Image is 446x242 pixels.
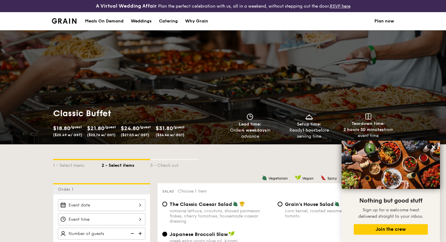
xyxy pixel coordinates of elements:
[223,127,277,139] div: Order in advance
[52,18,76,24] a: Logotype
[343,127,384,132] strong: 2 hours 30 minutes
[330,4,350,9] a: RSVP here
[53,133,82,137] span: ($20.49 w/ GST)
[104,125,116,129] span: /guest
[305,113,314,120] img: icon-dish.430c3a2e.svg
[285,208,388,219] div: corn kernel, roasted sesame dressing, cherry tomato
[87,133,116,137] span: ($23.76 w/ GST)
[58,228,145,240] input: Number of guests
[85,12,123,30] div: Meals On Demand
[53,160,102,169] div: 1 - Select menu
[170,208,273,224] div: romaine lettuce, croutons, shaved parmesan flakes, cherry tomatoes, housemade caesar dressing
[429,142,438,152] button: Close
[297,122,321,127] span: Setup time:
[245,113,255,120] img: icon-clock.2db775ea.svg
[262,175,267,180] img: icon-vegetarian.fe4039eb.svg
[341,127,395,139] div: from event time
[74,2,372,10] div: Plan the perfect celebration with us, all in a weekend, without stepping out the door.
[156,133,184,137] span: ($34.66 w/ GST)
[365,113,371,119] img: icon-teardown.65201eee.svg
[334,201,340,207] img: icon-vegetarian.fe4039eb.svg
[342,141,440,189] img: DSC07876-Edit02-Large.jpeg
[127,12,155,30] a: Weddings
[282,127,336,139] div: Ready before serving time
[139,125,151,129] span: /guest
[185,12,208,30] div: Why Grain
[228,231,235,237] img: icon-vegan.f8ff3823.svg
[87,125,104,132] span: $21.80
[127,228,136,239] img: icon-reduce.1d2dbef1.svg
[53,125,70,132] span: $18.80
[58,213,145,225] input: Event time
[327,176,337,180] span: Spicy
[302,128,316,133] strong: 1 hour
[162,232,167,237] input: Japanese Broccoli Slawgreek extra virgin olive oil, kizami [PERSON_NAME], yuzu soy-sesame dressing
[302,176,313,180] span: Vegan
[269,176,288,180] span: Vegetarian
[358,207,423,219] span: Sign up for a welcome treat delivered straight to your inbox.
[102,160,150,169] div: 2 - Select items
[233,201,238,207] img: icon-vegetarian.fe4039eb.svg
[285,201,334,207] span: Grain's House Salad
[278,202,282,207] input: Grain's House Saladcorn kernel, roasted sesame dressing, cherry tomato
[58,199,145,211] input: Event date
[170,201,232,207] span: The Classic Caesar Salad
[242,128,267,133] strong: 4 weekdays
[58,187,76,192] span: Order 1
[155,12,181,30] a: Catering
[121,125,139,132] span: $24.80
[70,125,82,129] span: /guest
[170,231,228,237] span: Japanese Broccoli Slaw
[181,12,212,30] a: Why Grain
[96,2,157,10] h4: A Virtual Wedding Affair
[239,201,245,207] img: icon-chef-hat.a58ddaea.svg
[359,197,422,204] span: Nothing but good stuff
[321,175,326,180] img: icon-spicy.37a8142b.svg
[52,18,76,24] img: Grain
[150,160,199,169] div: 3 - Check out
[162,202,167,207] input: The Classic Caesar Saladromaine lettuce, croutons, shaved parmesan flakes, cherry tomatoes, house...
[239,122,261,127] span: Lead time:
[136,228,145,239] img: icon-add.58712e84.svg
[173,125,184,129] span: /guest
[354,224,428,235] button: Join the crew
[352,121,385,126] span: Teardown time:
[121,133,149,137] span: ($27.03 w/ GST)
[178,189,207,194] span: Choose 1 item
[159,12,178,30] div: Catering
[162,189,174,193] span: Salad
[374,12,394,30] a: Plan now
[53,108,221,119] h1: Classic Buffet
[131,12,152,30] div: Weddings
[81,12,127,30] a: Meals On Demand
[156,125,173,132] span: $31.80
[295,175,301,180] img: icon-vegan.f8ff3823.svg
